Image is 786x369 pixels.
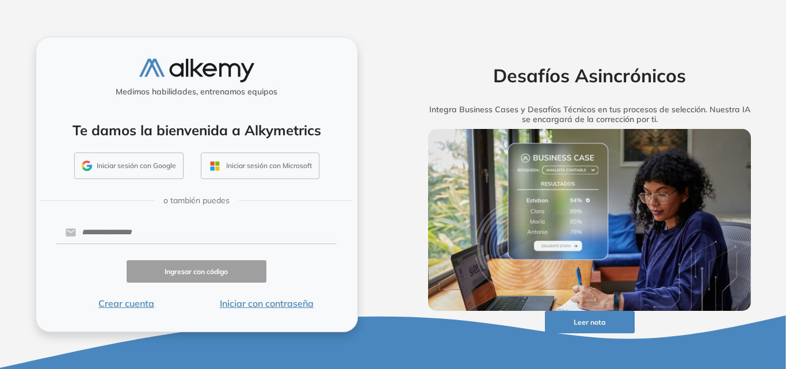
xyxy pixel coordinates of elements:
button: Ingresar con código [127,260,267,283]
button: Iniciar con contraseña [196,296,337,310]
iframe: Chat Widget [579,235,786,369]
h5: Medimos habilidades, entrenamos equipos [41,87,353,97]
button: Iniciar sesión con Microsoft [201,153,319,179]
img: OUTLOOK_ICON [208,159,222,173]
img: img-more-info [428,129,751,311]
button: Crear cuenta [56,296,197,310]
div: Widget de chat [579,235,786,369]
h5: Integra Business Cases y Desafíos Técnicos en tus procesos de selección. Nuestra IA se encargará ... [410,105,769,124]
h2: Desafíos Asincrónicos [410,64,769,86]
h4: Te damos la bienvenida a Alkymetrics [51,122,342,139]
img: GMAIL_ICON [82,161,92,171]
button: Iniciar sesión con Google [74,153,184,179]
button: Leer nota [545,311,635,333]
img: logo-alkemy [139,59,254,82]
span: o también puedes [163,195,230,207]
